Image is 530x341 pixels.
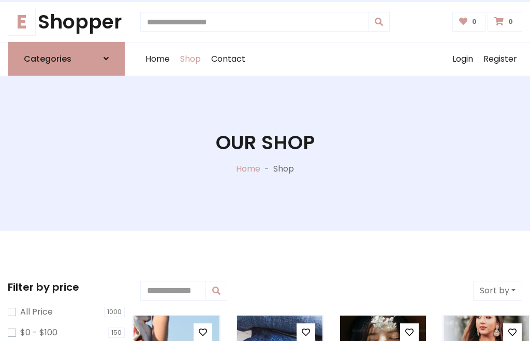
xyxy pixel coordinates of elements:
[469,17,479,26] span: 0
[20,326,57,339] label: $0 - $100
[8,42,125,76] a: Categories
[108,328,125,338] span: 150
[216,131,315,154] h1: Our Shop
[206,42,251,76] a: Contact
[8,10,125,34] a: EShopper
[506,17,516,26] span: 0
[473,281,522,301] button: Sort by
[175,42,206,76] a: Shop
[8,8,36,36] span: E
[140,42,175,76] a: Home
[20,306,53,318] label: All Price
[478,42,522,76] a: Register
[452,12,486,32] a: 0
[273,163,294,175] p: Shop
[8,10,125,34] h1: Shopper
[236,163,260,175] a: Home
[488,12,522,32] a: 0
[24,54,71,64] h6: Categories
[104,307,125,317] span: 1000
[260,163,273,175] p: -
[447,42,478,76] a: Login
[8,281,125,293] h5: Filter by price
